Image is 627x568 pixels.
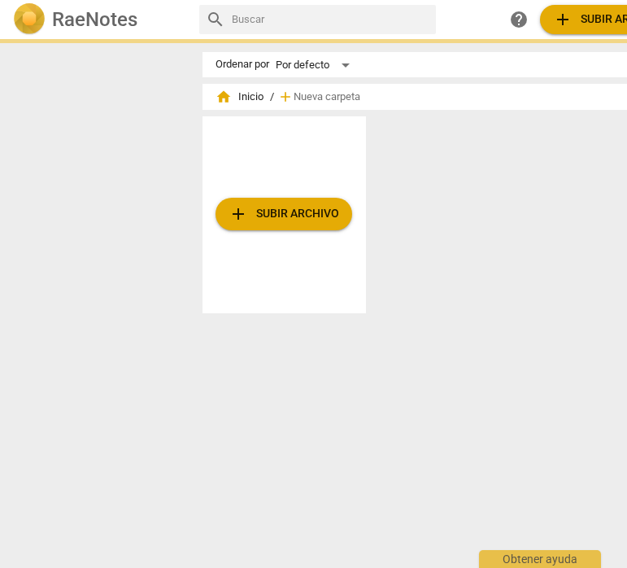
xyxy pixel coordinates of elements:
span: Subir archivo [229,204,339,224]
span: Nueva carpeta [294,91,360,103]
span: search [206,10,225,29]
span: / [270,91,274,103]
div: Ordenar por [216,59,269,71]
div: Por defecto [276,52,355,78]
h2: RaeNotes [52,8,137,31]
input: Buscar [232,7,429,33]
span: add [229,204,248,224]
button: Subir [216,198,352,230]
a: LogoRaeNotes [13,3,186,36]
span: home [216,89,232,105]
img: Logo [13,3,46,36]
a: Obtener ayuda [504,5,533,34]
span: help [509,10,529,29]
div: Obtener ayuda [479,550,601,568]
span: add [553,10,573,29]
span: add [277,89,294,105]
span: Inicio [216,89,263,105]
